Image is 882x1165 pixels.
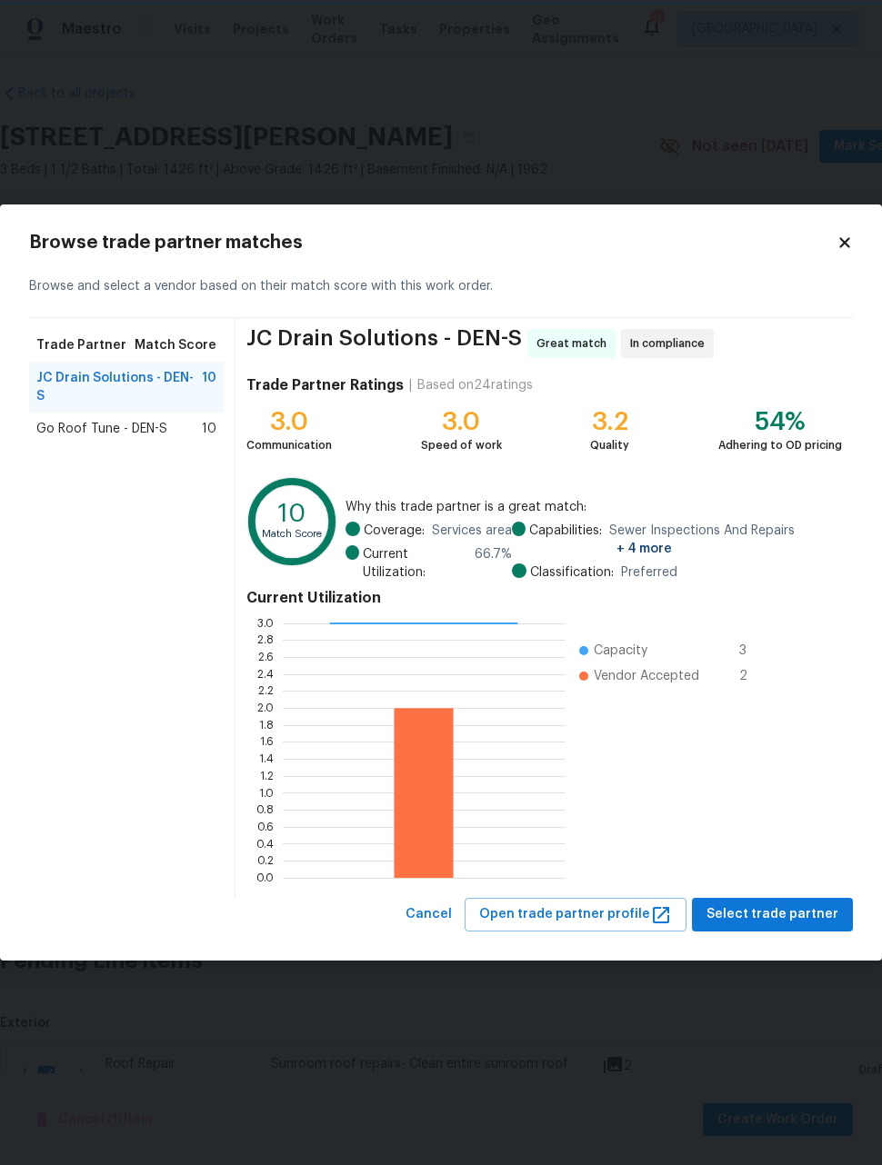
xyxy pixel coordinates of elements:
h4: Trade Partner Ratings [246,376,404,394]
span: Vendor Accepted [594,667,699,685]
span: Coverage: [364,522,425,540]
div: Communication [246,436,332,454]
span: JC Drain Solutions - DEN-S [246,329,522,358]
div: Quality [590,436,629,454]
text: 2.0 [257,702,274,713]
text: 0.2 [257,855,274,866]
text: 1.8 [259,720,274,731]
span: Cancel [406,903,452,926]
div: | [404,376,417,394]
text: 2.8 [257,635,274,646]
span: Match Score [135,336,216,354]
text: 0.8 [256,804,274,815]
text: 0.6 [257,821,274,832]
span: Current Utilization: [363,545,467,582]
span: Why this trade partner is a great match: [346,498,842,516]
button: Cancel [398,898,459,931]
span: 10 [202,420,216,438]
button: Open trade partner profile [465,898,687,931]
text: 0.4 [256,839,274,850]
button: Select trade partner [692,898,853,931]
span: In compliance [630,334,712,353]
text: 10 [279,501,306,526]
div: 3.0 [421,413,502,431]
span: Select trade partner [707,903,838,926]
text: Match Score [263,529,323,539]
text: 2.4 [257,669,274,680]
div: Speed of work [421,436,502,454]
span: 3 [739,642,768,660]
div: 3.0 [246,413,332,431]
span: JC Drain Solutions - DEN-S [36,369,202,405]
span: 2 [739,667,768,685]
span: 66.7 % [475,545,512,582]
span: Services area [432,522,512,540]
span: Capabilities: [529,522,602,558]
span: Go Roof Tune - DEN-S [36,420,167,438]
text: 1.0 [259,788,274,799]
span: + 4 more [616,543,672,555]
text: 2.6 [258,652,274,662]
div: Browse and select a vendor based on their match score with this work order. [29,255,853,318]
div: 3.2 [590,413,629,431]
div: Adhering to OD pricing [718,436,842,454]
h4: Current Utilization [246,589,842,607]
h2: Browse trade partner matches [29,234,837,252]
div: 54% [718,413,842,431]
span: Great match [536,334,614,353]
span: Preferred [621,563,677,582]
text: 2.2 [258,686,274,697]
span: Capacity [594,642,647,660]
div: Based on 24 ratings [417,376,533,394]
span: Open trade partner profile [479,903,672,926]
text: 1.6 [260,737,274,748]
text: 0.0 [256,872,274,883]
text: 3.0 [257,618,274,629]
text: 1.4 [259,753,274,764]
span: 10 [202,369,216,405]
text: 1.2 [260,771,274,782]
span: Classification: [530,563,614,582]
span: Trade Partner [36,336,126,354]
span: Sewer Inspections And Repairs [609,522,842,558]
